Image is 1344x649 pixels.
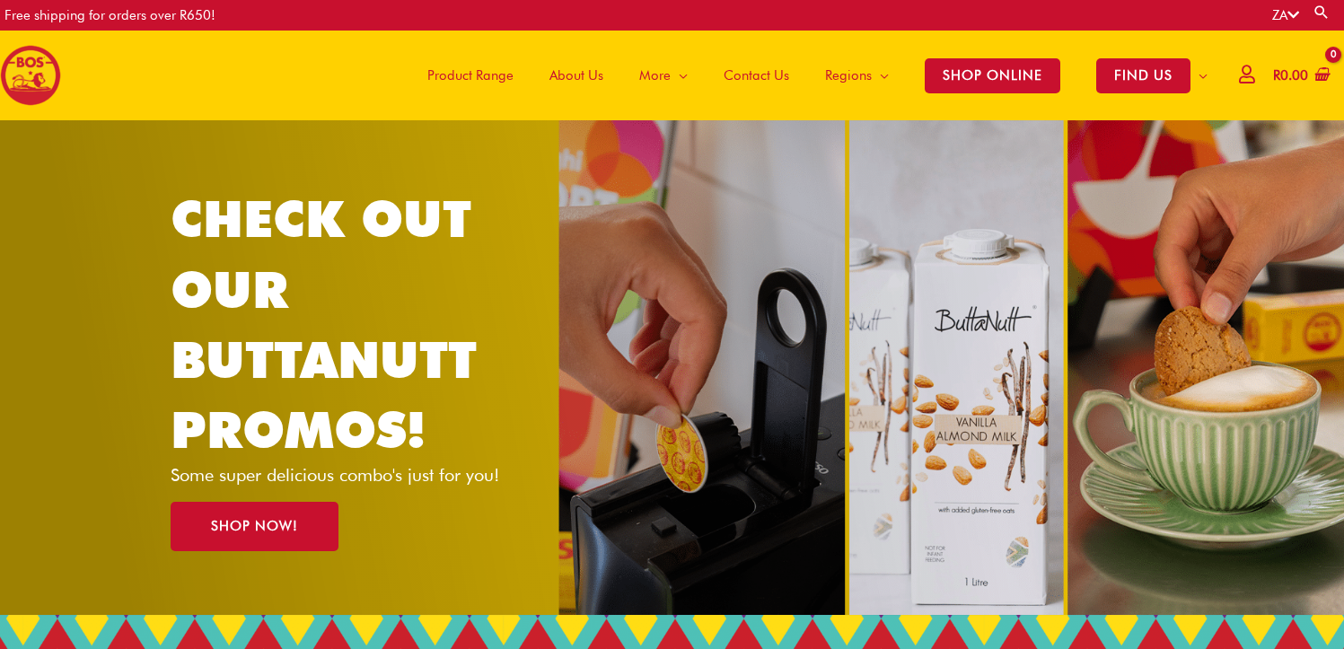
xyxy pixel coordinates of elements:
a: Product Range [409,31,531,120]
span: About Us [549,48,603,102]
span: SHOP ONLINE [925,58,1060,93]
a: Search button [1313,4,1331,21]
p: Some super delicious combo's just for you! [171,466,531,484]
span: R [1273,67,1280,83]
a: More [621,31,706,120]
span: Product Range [427,48,514,102]
a: About Us [531,31,621,120]
a: SHOP NOW! [171,502,338,551]
a: SHOP ONLINE [907,31,1078,120]
a: View Shopping Cart, empty [1269,56,1331,96]
a: Contact Us [706,31,807,120]
span: FIND US [1096,58,1190,93]
a: CHECK OUT OUR BUTTANUTT PROMOS! [171,189,477,460]
span: SHOP NOW! [211,520,298,533]
span: Regions [825,48,872,102]
bdi: 0.00 [1273,67,1308,83]
nav: Site Navigation [396,31,1225,120]
a: Regions [807,31,907,120]
span: Contact Us [724,48,789,102]
a: ZA [1272,7,1299,23]
span: More [639,48,671,102]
